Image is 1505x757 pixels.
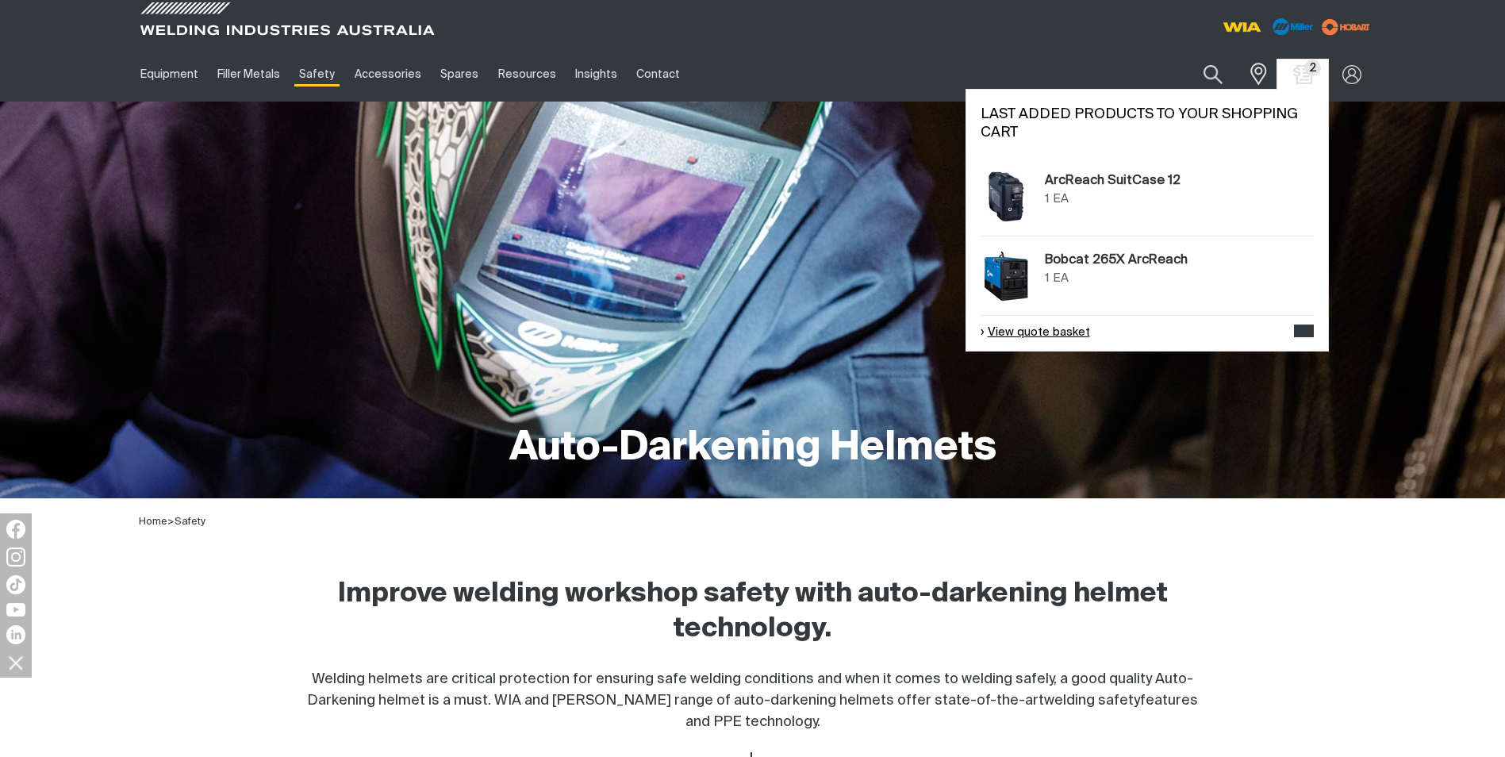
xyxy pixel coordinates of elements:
span: 1 [1045,193,1050,205]
img: YouTube [6,603,25,617]
h2: Improve welding workshop safety with auto-darkening helmet technology. [305,577,1200,647]
a: Home [139,517,167,527]
a: Insights [566,47,627,102]
div: EA [1053,270,1069,288]
a: Contact [627,47,689,102]
img: Bobcat 265X ArcReach [981,251,1031,302]
a: Equipment [131,47,208,102]
a: Accessories [345,47,431,102]
h1: Auto-Darkening Helmets [509,423,996,475]
a: ArcReach SuitCase 12 [1045,171,1181,190]
img: hide socials [2,649,29,676]
img: Instagram [6,548,25,567]
img: TikTok [6,575,25,594]
img: ArcReach SuitCase 12 [981,171,1031,222]
a: Safety [175,517,205,527]
a: welding safety [1044,694,1140,708]
img: Facebook [6,520,25,539]
img: miller [1317,15,1375,39]
a: Safety [290,47,344,102]
a: Resources [488,47,565,102]
span: Welding helmets are critical protection for ensuring safe welding conditions and when it comes to... [307,672,1193,708]
span: 2 [1304,60,1321,76]
a: View quote basket [981,324,1090,342]
a: Shopping cart (2 product(s)) [1290,65,1315,84]
a: Spares [431,47,488,102]
a: Filler Metals [208,47,290,102]
nav: Main [131,47,1064,102]
h2: Last added products to your shopping cart [981,106,1314,142]
button: Search products [1186,56,1240,93]
div: EA [1053,190,1069,209]
span: > [167,517,175,527]
input: Product name or item number... [1166,56,1240,93]
span: 1 [1045,272,1050,284]
img: LinkedIn [6,625,25,644]
a: Bobcat 265X ArcReach [1045,251,1188,270]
